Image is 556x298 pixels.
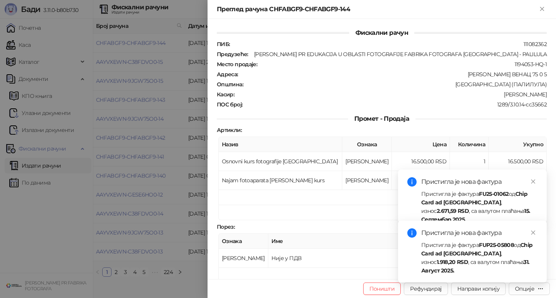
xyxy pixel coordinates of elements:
[235,91,547,98] div: [PERSON_NAME]
[217,5,537,14] div: Преглед рачуна CHFABGF9-CHFABGF9-144
[217,91,234,98] strong: Касир :
[392,152,450,171] td: 16.500,00 RSD
[219,249,268,268] td: [PERSON_NAME]
[217,61,257,68] strong: Место продаје :
[217,51,248,58] strong: Предузеће :
[217,127,242,134] strong: Артикли :
[217,41,230,48] strong: ПИБ :
[349,29,414,36] span: Фискални рачун
[392,137,450,152] th: Цена
[530,230,536,235] span: close
[219,152,342,171] td: Osnovni kurs fotografije [GEOGRAPHIC_DATA]
[489,152,547,171] td: 16.500,00 RSD
[244,81,547,88] div: [GEOGRAPHIC_DATA] (ПАЛИЛУЛА)
[451,283,506,295] button: Направи копију
[437,259,468,265] strong: 1.918,20 RSD
[407,228,417,238] span: info-circle
[537,5,547,14] button: Close
[529,228,537,237] a: Close
[249,51,547,58] div: [PERSON_NAME] PR EDUKACIJA U OBLASTI FOTOGRAFIJE FABRIKA FOTOGRAFA [GEOGRAPHIC_DATA] - PALILULA
[230,41,547,48] div: 111082362
[421,177,537,187] div: Пристигла је нова фактура
[363,283,401,295] button: Поништи
[421,190,537,224] div: Пристигла је фактура од , износ , са валутом плаћања
[509,283,550,295] button: Опције
[239,71,547,78] div: [PERSON_NAME] ВЕНАЦ 75 0 5
[437,207,469,214] strong: 2.671,59 RSD
[217,81,243,88] strong: Општина :
[268,249,458,268] td: Није у ПДВ
[348,115,415,122] span: Промет - Продаја
[421,228,537,238] div: Пристигла је нова фактура
[243,101,547,108] div: 1289/3.10.14-cc35662
[479,190,509,197] strong: FU25-01062
[392,171,450,190] td: 2.200,00 RSD
[479,241,514,248] strong: FUP25-05808
[530,179,536,184] span: close
[529,177,537,186] a: Close
[342,137,392,152] th: Ознака
[258,61,547,68] div: 1194053-HQ-1
[219,171,342,190] td: Najam fotoaparata [PERSON_NAME] kurs
[342,152,392,171] td: [PERSON_NAME]
[217,71,238,78] strong: Адреса :
[515,285,534,292] div: Опције
[421,241,537,275] div: Пристигла је фактура од , износ , са валутом плаћања
[489,137,547,152] th: Укупно
[217,101,242,108] strong: ПОС број :
[407,177,417,187] span: info-circle
[217,223,235,230] strong: Порез :
[450,152,489,171] td: 1
[219,137,342,152] th: Назив
[404,283,448,295] button: Рефундирај
[450,137,489,152] th: Количина
[342,171,392,190] td: [PERSON_NAME]
[457,285,499,292] span: Направи копију
[268,234,458,249] th: Име
[219,234,268,249] th: Ознака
